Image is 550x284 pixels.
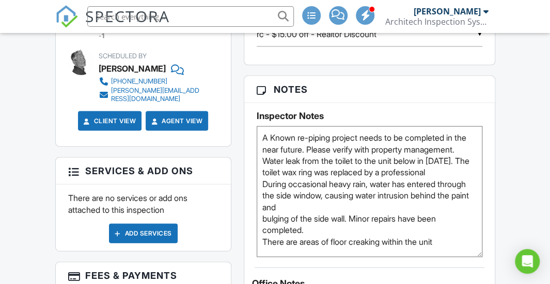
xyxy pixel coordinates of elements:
[149,116,202,126] a: Agent View
[99,61,166,76] div: [PERSON_NAME]
[385,16,489,27] div: Architech Inspection Systems, Inc
[99,52,147,60] span: Scheduled By
[56,185,231,251] div: There are no services or add ons attached to this inspection
[55,14,170,36] a: SPECTORA
[257,126,482,257] textarea: A Known re-piping project needs to be completed in the near future. Please verify with property m...
[414,6,481,16] div: [PERSON_NAME]
[56,158,231,185] h3: Services & Add ons
[82,116,136,126] a: Client View
[99,87,199,103] a: [PERSON_NAME][EMAIL_ADDRESS][DOMAIN_NAME]
[257,111,482,121] h5: Inspector Notes
[111,77,167,86] div: [PHONE_NUMBER]
[55,5,78,28] img: The Best Home Inspection Software - Spectora
[109,224,178,243] div: Add Services
[111,87,199,103] div: [PERSON_NAME][EMAIL_ADDRESS][DOMAIN_NAME]
[87,6,294,27] input: Search everything...
[515,249,540,274] div: Open Intercom Messenger
[99,76,199,87] a: [PHONE_NUMBER]
[244,76,495,103] h3: Notes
